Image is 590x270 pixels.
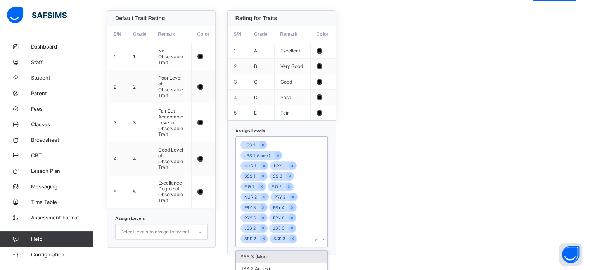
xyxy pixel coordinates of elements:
[236,251,327,263] div: SSS 3 (Mock)
[31,90,93,96] span: Parent
[274,105,310,121] td: Fair
[269,224,288,233] div: JSS 3
[235,15,277,21] span: Rating for Traits
[127,175,152,208] td: 5
[152,175,191,208] td: Excellence Degree of Observable Trait
[270,193,289,202] div: PRY 2
[240,151,274,160] div: JSS 1(Annex)
[240,172,260,181] div: SSS 1
[269,172,286,181] div: SS 3
[274,43,310,59] td: Excellent
[152,70,191,103] td: Poor Level of Observable Trait
[158,31,175,37] span: Remark
[127,70,152,103] td: 2
[31,106,93,112] span: Fees
[559,243,582,266] button: Open asap
[240,224,260,233] div: JSS 2
[31,251,93,258] span: Configuration
[31,59,93,65] span: Staff
[115,15,165,21] span: Default Trait Rating
[248,90,275,105] td: D
[228,90,248,105] td: 4
[316,31,328,37] span: Color
[240,193,261,202] div: NUR 2
[248,43,275,59] td: A
[133,31,147,37] span: Grade
[228,59,248,74] td: 2
[254,31,268,37] span: Grade
[31,183,93,190] span: Messaging
[280,31,297,37] span: Remark
[31,168,93,174] span: Lesson Plan
[31,214,93,221] span: Assessment Format
[269,203,289,212] div: PRY 4
[274,74,310,90] td: Good
[248,105,275,121] td: E
[270,161,289,170] div: PRY 1
[31,236,93,242] span: Help
[152,43,191,70] td: No Observable Trait
[115,216,145,221] span: Assign Levels
[270,234,289,243] div: SSS 3
[108,175,127,208] td: 5
[31,44,93,50] span: Dashboard
[152,142,191,175] td: Good Level of Observable Trait
[127,142,152,175] td: 4
[120,225,189,239] div: Select levels to assign to format
[228,105,248,121] td: 5
[114,31,121,37] span: S/N
[197,31,209,37] span: Color
[228,43,248,59] td: 1
[127,43,152,70] td: 1
[274,90,310,105] td: Pass
[108,43,127,70] td: 1
[31,152,93,159] span: CBT
[235,129,265,133] span: Assign Levels
[31,199,93,205] span: Time Table
[152,103,191,142] td: Fair But Acceptable Level of Observable Trait
[31,75,93,81] span: Student
[234,31,241,37] span: S/N
[108,70,127,103] td: 2
[248,74,275,90] td: C
[31,137,93,143] span: Broadsheet
[127,103,152,142] td: 3
[108,142,127,175] td: 4
[240,161,260,170] div: NUR 1
[240,182,258,191] div: P.G 1
[108,103,127,142] td: 3
[240,213,260,222] div: PRY 5
[31,121,93,127] span: Classes
[228,74,248,90] td: 3
[269,213,288,222] div: PRY 6
[240,141,259,150] div: JSS 1
[248,59,275,74] td: B
[274,59,310,74] td: Very Good
[7,7,67,23] img: safsims
[240,234,260,243] div: SSS 2
[240,203,260,212] div: PRY 3
[268,182,285,191] div: P.G 2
